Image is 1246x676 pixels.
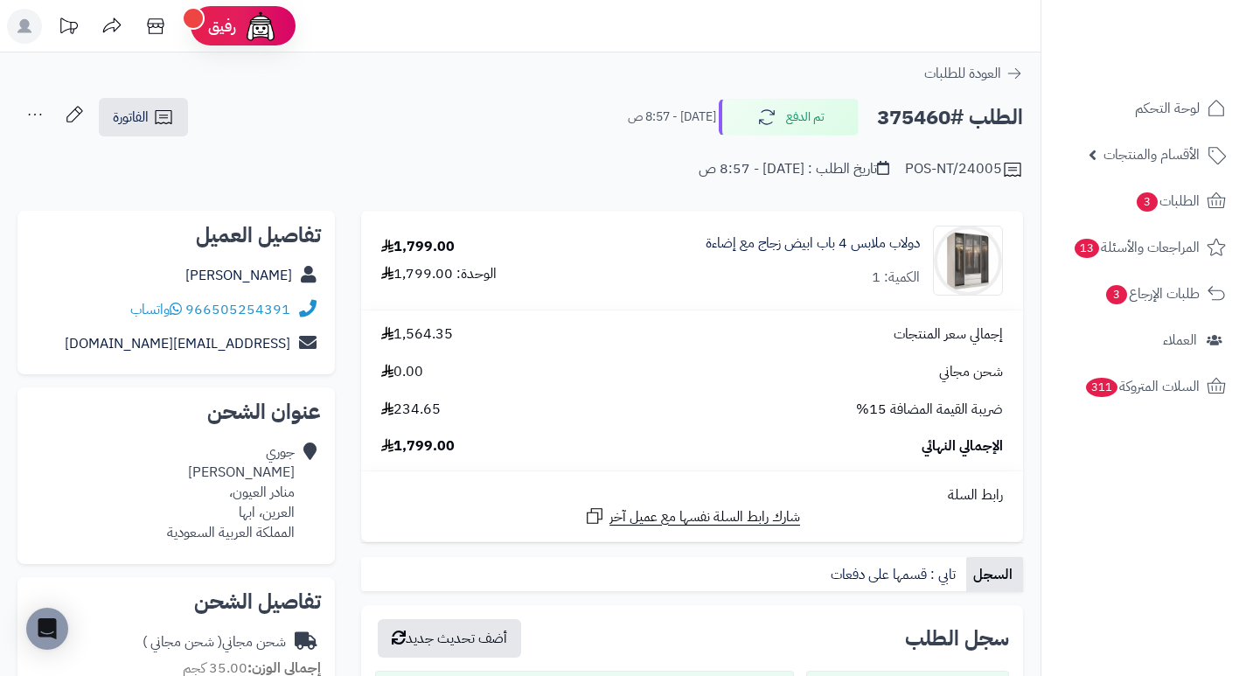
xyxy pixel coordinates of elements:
[584,505,800,527] a: شارك رابط السلة نفسها مع عميل آخر
[872,268,920,288] div: الكمية: 1
[719,99,859,136] button: تم الدفع
[1052,319,1236,361] a: العملاء
[381,436,455,456] span: 1,799.00
[381,400,441,420] span: 234.65
[143,632,286,652] div: شحن مجاني
[1135,96,1200,121] span: لوحة التحكم
[1127,13,1229,50] img: logo-2.png
[368,485,1016,505] div: رابط السلة
[243,9,278,44] img: ai-face.png
[65,333,290,354] a: [EMAIL_ADDRESS][DOMAIN_NAME]
[31,225,321,246] h2: تفاصيل العميل
[1084,374,1200,399] span: السلات المتروكة
[1052,273,1236,315] a: طلبات الإرجاع3
[1103,143,1200,167] span: الأقسام والمنتجات
[939,362,1003,382] span: شحن مجاني
[167,443,295,542] div: جوري [PERSON_NAME] منادر العيون، العرين، ابها المملكة العربية السعودية
[113,107,149,128] span: الفاتورة
[1052,366,1236,408] a: السلات المتروكة311
[824,557,966,592] a: تابي : قسمها على دفعات
[381,324,453,345] span: 1,564.35
[699,159,889,179] div: تاريخ الطلب : [DATE] - 8:57 ص
[185,299,290,320] a: 966505254391
[1075,239,1099,258] span: 13
[628,108,716,126] small: [DATE] - 8:57 ص
[966,557,1023,592] a: السجل
[185,265,292,286] a: [PERSON_NAME]
[706,233,920,254] a: دولاب ملابس 4 باب ابيض زجاج مع إضاءة
[208,16,236,37] span: رفيق
[1163,328,1197,352] span: العملاء
[130,299,182,320] a: واتساب
[378,619,521,658] button: أضف تحديث جديد
[31,591,321,612] h2: تفاصيل الشحن
[1052,180,1236,222] a: الطلبات3
[922,436,1003,456] span: الإجمالي النهائي
[1073,235,1200,260] span: المراجعات والأسئلة
[924,63,1001,84] span: العودة للطلبات
[1106,285,1127,304] span: 3
[609,507,800,527] span: شارك رابط السلة نفسها مع عميل آخر
[26,608,68,650] div: Open Intercom Messenger
[99,98,188,136] a: الفاتورة
[1052,226,1236,268] a: المراجعات والأسئلة13
[905,159,1023,180] div: POS-NT/24005
[934,226,1002,296] img: 1742133300-110103010020.1-90x90.jpg
[924,63,1023,84] a: العودة للطلبات
[381,237,455,257] div: 1,799.00
[1137,192,1158,212] span: 3
[905,628,1009,649] h3: سجل الطلب
[31,401,321,422] h2: عنوان الشحن
[381,264,497,284] div: الوحدة: 1,799.00
[1135,189,1200,213] span: الطلبات
[1052,87,1236,129] a: لوحة التحكم
[46,9,90,48] a: تحديثات المنصة
[381,362,423,382] span: 0.00
[856,400,1003,420] span: ضريبة القيمة المضافة 15%
[877,100,1023,136] h2: الطلب #375460
[1104,282,1200,306] span: طلبات الإرجاع
[894,324,1003,345] span: إجمالي سعر المنتجات
[1086,378,1117,397] span: 311
[143,631,222,652] span: ( شحن مجاني )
